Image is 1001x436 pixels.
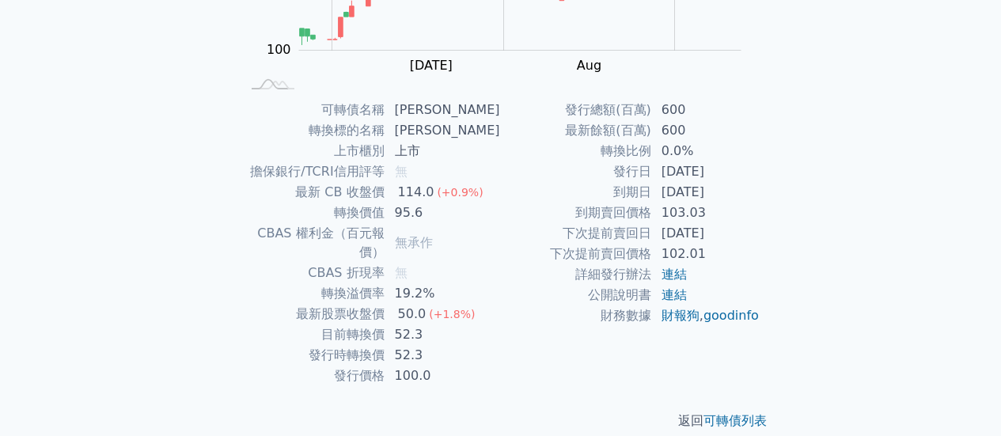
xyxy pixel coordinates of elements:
td: [DATE] [652,161,760,182]
td: 100.0 [385,366,501,386]
td: 目前轉換價 [241,324,385,345]
td: 到期日 [501,182,652,203]
td: [PERSON_NAME] [385,120,501,141]
a: goodinfo [703,308,759,323]
tspan: [DATE] [410,58,453,73]
td: 轉換比例 [501,141,652,161]
tspan: Aug [577,58,601,73]
td: 600 [652,100,760,120]
span: 無 [395,164,408,179]
a: 財報狗 [662,308,700,323]
td: 52.3 [385,345,501,366]
td: 600 [652,120,760,141]
td: 下次提前賣回日 [501,223,652,244]
span: (+0.9%) [437,186,483,199]
td: 最新 CB 收盤價 [241,182,385,203]
a: 連結 [662,287,687,302]
td: [DATE] [652,223,760,244]
td: 到期賣回價格 [501,203,652,223]
td: 可轉債名稱 [241,100,385,120]
td: [PERSON_NAME] [385,100,501,120]
td: 上市 [385,141,501,161]
td: 公開說明書 [501,285,652,305]
td: 擔保銀行/TCRI信用評等 [241,161,385,182]
td: , [652,305,760,326]
a: 連結 [662,267,687,282]
td: 轉換溢價率 [241,283,385,304]
td: 103.03 [652,203,760,223]
td: 財務數據 [501,305,652,326]
td: 上市櫃別 [241,141,385,161]
td: CBAS 折現率 [241,263,385,283]
td: 下次提前賣回價格 [501,244,652,264]
p: 返回 [222,411,779,430]
tspan: 100 [267,42,291,57]
td: 最新股票收盤價 [241,304,385,324]
a: 可轉債列表 [703,413,767,428]
td: 發行價格 [241,366,385,386]
td: 最新餘額(百萬) [501,120,652,141]
td: 轉換價值 [241,203,385,223]
td: 轉換標的名稱 [241,120,385,141]
td: 19.2% [385,283,501,304]
td: 詳細發行辦法 [501,264,652,285]
span: 無承作 [395,235,433,250]
span: (+1.8%) [429,308,475,320]
td: 發行總額(百萬) [501,100,652,120]
div: 50.0 [395,305,430,324]
td: 95.6 [385,203,501,223]
td: 0.0% [652,141,760,161]
td: 發行時轉換價 [241,345,385,366]
div: 114.0 [395,183,438,202]
td: CBAS 權利金（百元報價） [241,223,385,263]
td: 102.01 [652,244,760,264]
td: 52.3 [385,324,501,345]
span: 無 [395,265,408,280]
td: [DATE] [652,182,760,203]
td: 發行日 [501,161,652,182]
